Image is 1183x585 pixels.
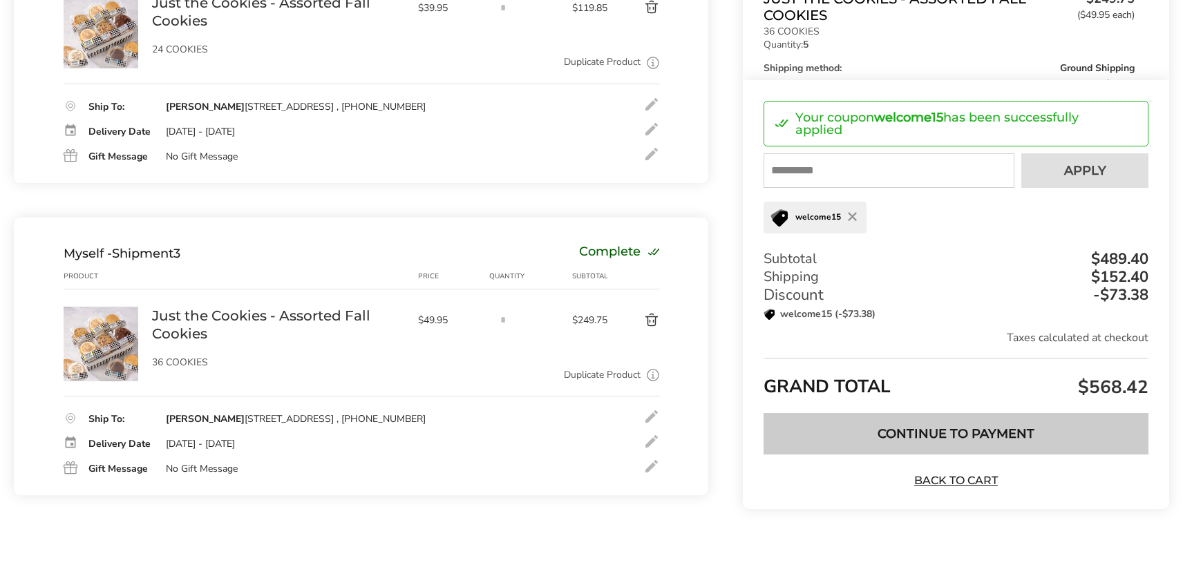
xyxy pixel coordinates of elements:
div: Discount [764,286,1148,304]
div: Price [418,271,489,282]
img: Just the Cookies - Assorted Fall Cookies [64,307,138,381]
strong: [PERSON_NAME] [166,100,245,113]
div: No Gift Message [166,151,238,163]
span: 3 [173,246,180,261]
div: [DATE] - [DATE] [166,126,235,138]
div: Shipping method: [764,64,1135,73]
span: Ground Shipping [1060,64,1135,73]
div: Gift Message [88,152,152,162]
div: [STREET_ADDRESS] , [PHONE_NUMBER] [166,101,426,113]
span: Myself - [64,246,112,261]
span: Apply [1064,165,1106,178]
strong: 5 [803,38,808,51]
a: Back to Cart [907,473,1004,488]
div: Complete [579,246,660,261]
div: $152.40 [1088,269,1148,285]
button: Delete product [612,312,659,329]
div: [DATE] - [DATE] [166,438,235,450]
div: Quantity [489,271,572,282]
p: Your coupon has been successfully applied [795,112,1117,137]
a: Just the Cookies - Assorted Fall Cookies [64,306,138,319]
div: Subtotal [572,271,612,282]
strong: welcome15 [874,111,943,126]
div: Shipment [64,246,180,261]
input: Quantity input [489,307,517,334]
span: $249.75 [572,314,612,327]
span: $568.42 [1075,375,1148,399]
button: Apply [1021,154,1148,189]
div: Ship To: [88,414,152,424]
div: Product [64,271,152,282]
span: $39.95 [418,1,482,15]
div: GRAND TOTAL [764,358,1148,403]
div: Gift Message [88,464,152,474]
span: $119.85 [572,1,612,15]
p: 36 COOKIES [152,358,404,367]
a: Duplicate Product [564,367,641,383]
strong: [PERSON_NAME] [166,412,245,425]
button: Continue to Payment [764,413,1148,454]
a: Duplicate Product [564,55,641,70]
div: Subtotal [764,250,1148,268]
div: -$73.38 [1090,287,1148,303]
div: No Gift Message [166,463,238,475]
div: Shipping [764,268,1148,286]
div: Delivery Date [88,127,152,137]
p: Quantity: [764,40,1135,50]
span: $49.95 [418,314,482,327]
div: $489.40 [1088,251,1148,267]
p: welcome15 (-$73.38) [764,307,876,321]
div: welcome15 [764,202,867,234]
div: Ship To: [88,102,152,112]
div: [STREET_ADDRESS] , [PHONE_NUMBER] [166,413,426,425]
p: 36 COOKIES [764,27,1135,37]
p: 24 COOKIES [152,45,404,55]
div: Taxes calculated at checkout [764,330,1148,345]
span: ($49.95 each) [1077,10,1135,20]
div: Delivery Date [88,439,152,449]
a: Just the Cookies - Assorted Fall Cookies [152,307,404,343]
